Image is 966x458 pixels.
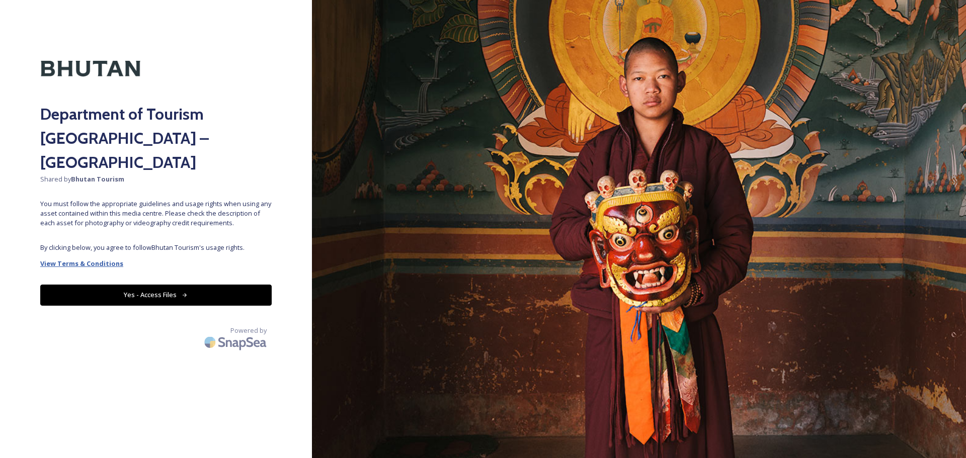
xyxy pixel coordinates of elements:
[40,40,141,97] img: Kingdom-of-Bhutan-Logo.png
[230,326,267,335] span: Powered by
[40,199,272,228] span: You must follow the appropriate guidelines and usage rights when using any asset contained within...
[40,243,272,252] span: By clicking below, you agree to follow Bhutan Tourism 's usage rights.
[201,330,272,354] img: SnapSea Logo
[40,257,272,269] a: View Terms & Conditions
[40,174,272,184] span: Shared by
[40,285,272,305] button: Yes - Access Files
[40,102,272,174] h2: Department of Tourism [GEOGRAPHIC_DATA] – [GEOGRAPHIC_DATA]
[71,174,124,184] strong: Bhutan Tourism
[40,259,123,268] strong: View Terms & Conditions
